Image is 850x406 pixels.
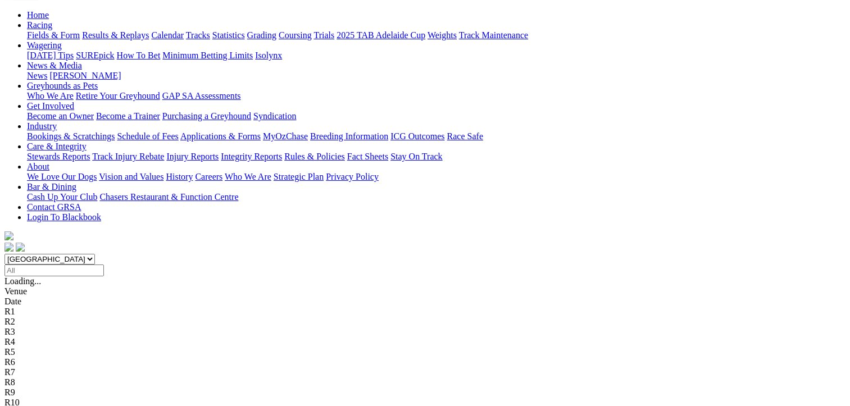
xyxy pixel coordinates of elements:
div: R8 [4,377,846,387]
a: Privacy Policy [326,172,379,181]
a: Bookings & Scratchings [27,131,115,141]
div: Bar & Dining [27,192,846,202]
input: Select date [4,264,104,276]
a: Get Involved [27,101,74,111]
a: We Love Our Dogs [27,172,97,181]
a: ICG Outcomes [390,131,444,141]
a: Fields & Form [27,30,80,40]
a: Become an Owner [27,111,94,121]
a: Racing [27,20,52,30]
a: Careers [195,172,222,181]
a: Syndication [253,111,296,121]
a: Race Safe [447,131,483,141]
a: Stewards Reports [27,152,90,161]
a: Wagering [27,40,62,50]
a: Coursing [279,30,312,40]
a: Care & Integrity [27,142,87,151]
div: News & Media [27,71,846,81]
a: [DATE] Tips [27,51,74,60]
div: R6 [4,357,846,367]
div: Racing [27,30,846,40]
a: Grading [247,30,276,40]
a: Chasers Restaurant & Function Centre [99,192,238,202]
a: Track Maintenance [459,30,528,40]
div: Industry [27,131,846,142]
a: Login To Blackbook [27,212,101,222]
a: Rules & Policies [284,152,345,161]
div: R2 [4,317,846,327]
a: Industry [27,121,57,131]
a: MyOzChase [263,131,308,141]
a: Contact GRSA [27,202,81,212]
a: Calendar [151,30,184,40]
div: R5 [4,347,846,357]
div: Greyhounds as Pets [27,91,846,101]
a: Vision and Values [99,172,163,181]
a: News [27,71,47,80]
a: Cash Up Your Club [27,192,97,202]
a: About [27,162,49,171]
div: Date [4,296,846,307]
div: Care & Integrity [27,152,846,162]
a: Applications & Forms [180,131,261,141]
img: facebook.svg [4,243,13,252]
div: R4 [4,337,846,347]
a: News & Media [27,61,82,70]
a: GAP SA Assessments [162,91,241,101]
div: R3 [4,327,846,337]
a: Home [27,10,49,20]
a: Schedule of Fees [117,131,178,141]
a: History [166,172,193,181]
a: Purchasing a Greyhound [162,111,251,121]
div: Get Involved [27,111,846,121]
a: Fact Sheets [347,152,388,161]
span: Loading... [4,276,41,286]
div: R9 [4,387,846,398]
div: About [27,172,846,182]
a: Minimum Betting Limits [162,51,253,60]
a: Integrity Reports [221,152,282,161]
a: How To Bet [117,51,161,60]
img: twitter.svg [16,243,25,252]
a: Track Injury Rebate [92,152,164,161]
a: Retire Your Greyhound [76,91,160,101]
a: Strategic Plan [274,172,324,181]
a: Become a Trainer [96,111,160,121]
a: Trials [313,30,334,40]
a: Statistics [212,30,245,40]
a: Isolynx [255,51,282,60]
div: R7 [4,367,846,377]
a: 2025 TAB Adelaide Cup [337,30,425,40]
a: Who We Are [225,172,271,181]
a: Greyhounds as Pets [27,81,98,90]
div: Venue [4,286,846,296]
a: Injury Reports [166,152,219,161]
div: R1 [4,307,846,317]
a: Breeding Information [310,131,388,141]
img: logo-grsa-white.png [4,231,13,240]
a: Stay On Track [390,152,442,161]
a: Bar & Dining [27,182,76,191]
a: Who We Are [27,91,74,101]
a: [PERSON_NAME] [49,71,121,80]
a: Results & Replays [82,30,149,40]
a: Weights [428,30,457,40]
a: Tracks [186,30,210,40]
div: Wagering [27,51,846,61]
a: SUREpick [76,51,114,60]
